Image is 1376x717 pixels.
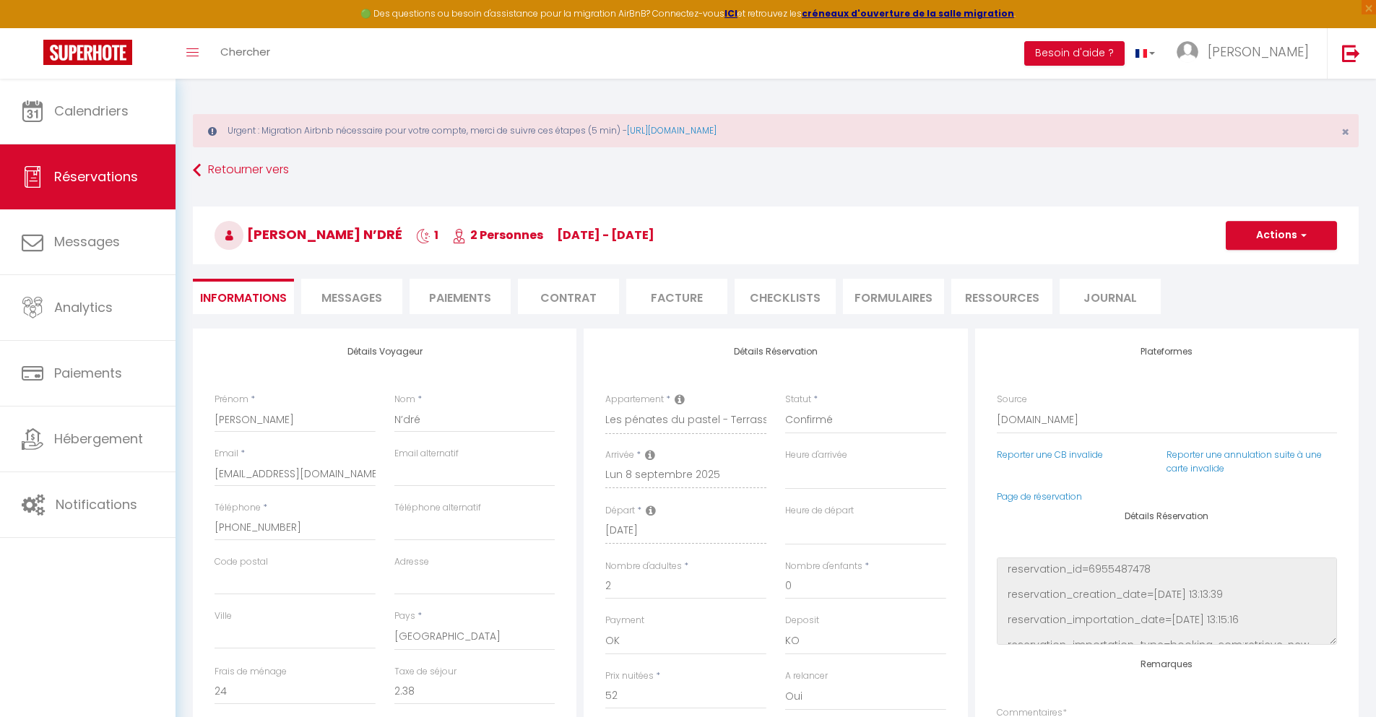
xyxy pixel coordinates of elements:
label: Nom [394,393,415,407]
label: Email alternatif [394,447,459,461]
span: [DATE] - [DATE] [557,227,654,243]
h4: Remarques [997,659,1337,669]
label: Téléphone [215,501,261,515]
span: [PERSON_NAME] N’dré [215,225,402,243]
a: Retourner vers [193,157,1359,183]
h4: Détails Réservation [997,511,1337,521]
label: Arrivée [605,448,634,462]
a: [URL][DOMAIN_NAME] [627,124,717,136]
li: CHECKLISTS [735,279,836,314]
button: Besoin d'aide ? [1024,41,1125,66]
label: Adresse [394,555,429,569]
h4: Détails Réservation [605,347,946,357]
label: Nombre d'enfants [785,560,862,573]
label: Ville [215,609,232,623]
span: Réservations [54,168,138,186]
h4: Plateformes [997,347,1337,357]
a: Chercher [209,28,281,79]
a: ICI [724,7,737,19]
span: Notifications [56,495,137,513]
button: Close [1341,126,1349,139]
img: Super Booking [43,40,132,65]
label: Frais de ménage [215,665,287,679]
li: Facture [626,279,727,314]
label: Pays [394,609,415,623]
span: Hébergement [54,430,143,448]
span: Calendriers [54,102,129,120]
label: Téléphone alternatif [394,501,481,515]
label: Taxe de séjour [394,665,456,679]
span: Chercher [220,44,270,59]
span: 1 [416,227,438,243]
img: ... [1177,41,1198,63]
label: Heure de départ [785,504,854,518]
label: Prénom [215,393,248,407]
span: Messages [54,233,120,251]
span: Messages [321,290,382,306]
label: A relancer [785,669,828,683]
button: Ouvrir le widget de chat LiveChat [12,6,55,49]
span: Paiements [54,364,122,382]
a: Reporter une annulation suite à une carte invalide [1167,448,1322,474]
button: Actions [1226,221,1337,250]
li: Informations [193,279,294,314]
a: créneaux d'ouverture de la salle migration [802,7,1014,19]
label: Deposit [785,614,819,627]
label: Heure d'arrivée [785,448,847,462]
li: Contrat [518,279,619,314]
li: FORMULAIRES [843,279,944,314]
span: Analytics [54,298,113,316]
a: ... [PERSON_NAME] [1166,28,1327,79]
li: Paiements [410,279,511,314]
a: Page de réservation [997,490,1082,503]
a: Reporter une CB invalide [997,448,1103,461]
label: Prix nuitées [605,669,654,683]
label: Appartement [605,393,664,407]
span: × [1341,123,1349,141]
label: Payment [605,614,644,627]
li: Ressources [951,279,1052,314]
div: Urgent : Migration Airbnb nécessaire pour votre compte, merci de suivre ces étapes (5 min) - [193,114,1359,147]
img: logout [1342,44,1360,62]
span: 2 Personnes [452,227,543,243]
label: Statut [785,393,811,407]
h4: Détails Voyageur [215,347,555,357]
span: [PERSON_NAME] [1208,43,1309,61]
label: Nombre d'adultes [605,560,682,573]
label: Source [997,393,1027,407]
label: Code postal [215,555,268,569]
label: Départ [605,504,635,518]
li: Journal [1060,279,1161,314]
label: Email [215,447,238,461]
